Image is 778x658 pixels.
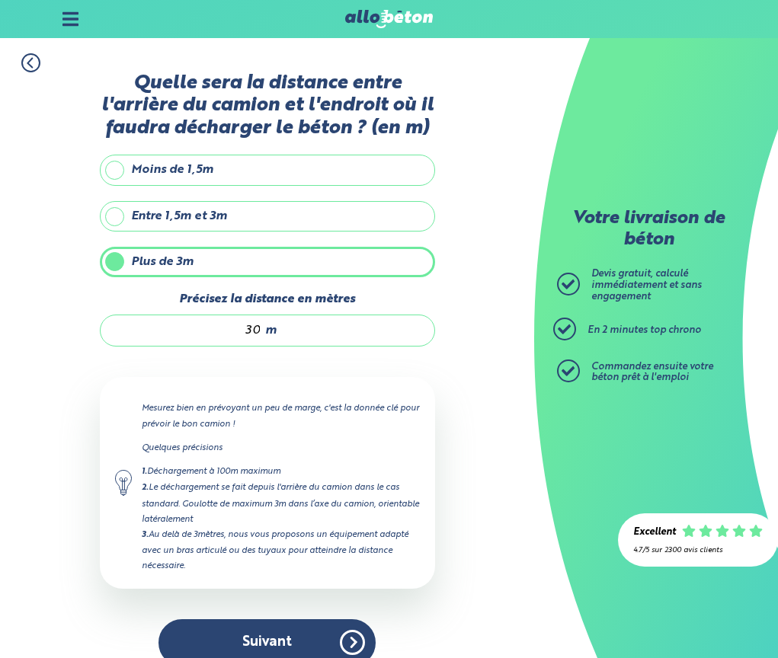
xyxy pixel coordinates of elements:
[591,362,713,383] span: Commandez ensuite votre béton prêt à l'emploi
[265,324,277,337] span: m
[345,10,434,28] img: allobéton
[142,531,149,539] strong: 3.
[100,247,435,277] label: Plus de 3m
[588,325,701,335] span: En 2 minutes top chrono
[142,464,420,480] div: Déchargement à 100m maximum
[633,546,763,554] div: 4.7/5 sur 2300 avis clients
[633,527,676,538] div: Excellent
[142,468,147,476] strong: 1.
[142,401,420,431] p: Mesurez bien en prévoyant un peu de marge, c'est la donnée clé pour prévoir le bon camion !
[591,269,702,301] span: Devis gratuit, calculé immédiatement et sans engagement
[100,155,435,185] label: Moins de 1,5m
[142,527,420,573] div: Au delà de 3mètres, nous vous proposons un équipement adapté avec un bras articulé ou des tuyaux ...
[100,292,435,306] label: Précisez la distance en mètres
[100,201,435,232] label: Entre 1,5m et 3m
[142,440,420,455] p: Quelques précisions
[642,599,761,641] iframe: Help widget launcher
[116,323,261,338] input: 0
[142,480,420,526] div: Le déchargement se fait depuis l'arrière du camion dans le cas standard. Goulotte de maximum 3m d...
[561,209,736,251] p: Votre livraison de béton
[142,484,149,492] strong: 2.
[100,72,435,139] label: Quelle sera la distance entre l'arrière du camion et l'endroit où il faudra décharger le béton ? ...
